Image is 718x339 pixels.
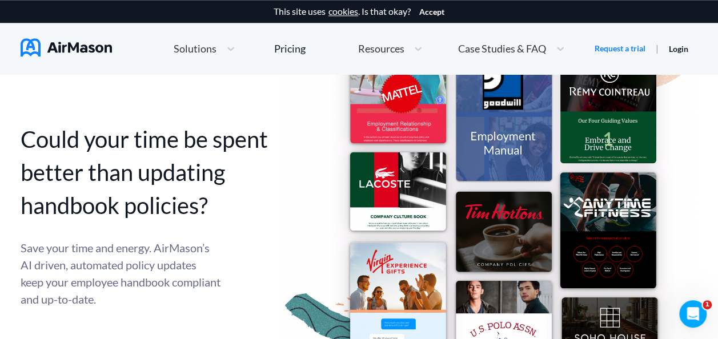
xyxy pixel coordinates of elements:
div: Save your time and energy. AirMason’s AI driven, automated policy updates keep your employee hand... [21,239,220,308]
img: AirMason Logo [21,38,112,56]
iframe: Intercom live chat [679,300,707,328]
a: cookies [328,6,358,17]
span: Solutions [174,43,216,54]
span: | [656,43,659,54]
span: Case Studies & FAQ [458,43,546,54]
div: Pricing [274,43,306,54]
div: Could your time be spent better than updating handbook policies? [21,123,278,222]
span: 1 [703,300,712,309]
a: Pricing [274,38,306,59]
span: Resources [358,43,404,54]
a: Login [669,44,688,54]
button: Accept cookies [419,7,444,17]
a: Request a trial [595,43,645,54]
